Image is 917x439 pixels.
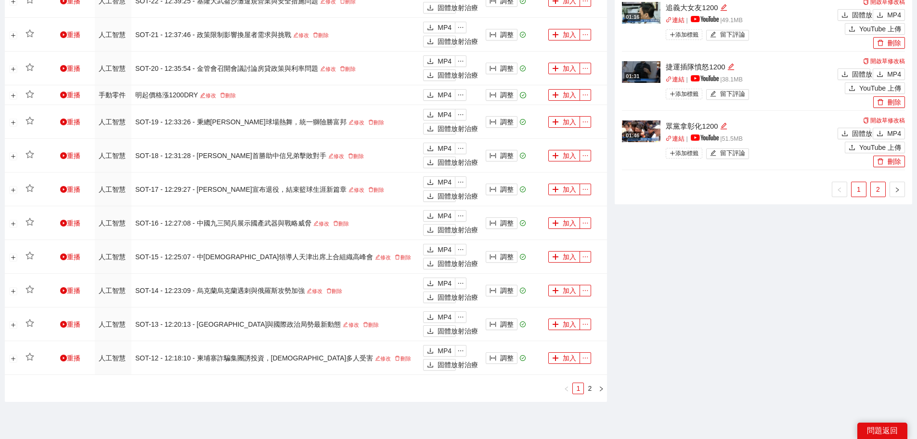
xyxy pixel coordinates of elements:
button: 下載固體放射治療 [423,36,456,47]
button: 省略 [455,109,466,120]
span: 編輯 [349,120,354,125]
span: 編輯 [710,31,716,39]
font: 刪除 [225,93,236,98]
button: 上傳YouTube 上傳 [845,142,905,153]
font: 調整 [500,253,514,261]
button: 加加入 [548,251,580,263]
span: 下載 [877,71,883,79]
font: 修改 [206,93,216,98]
span: 編輯 [710,91,716,98]
button: 下載MP4 [423,109,455,120]
span: 下載 [427,159,434,167]
font: 留下評論 [720,31,745,38]
font: MP4 [438,246,452,253]
font: 01:31 [626,73,639,79]
font: 重播 [67,65,80,72]
span: 上傳 [849,85,855,93]
font: 調整 [500,118,514,126]
button: 省略 [455,244,466,255]
button: 編輯留下評論 [706,148,749,159]
span: 下載 [427,125,434,133]
button: 下載MP4 [873,68,905,80]
span: 列寬 [490,253,496,261]
button: 編輯留下評論 [706,30,749,40]
span: 省略 [580,287,591,294]
span: 加 [552,186,559,194]
button: 列寬調整 [486,29,517,40]
span: 編輯 [727,63,735,70]
span: 列寬 [490,287,496,295]
button: 下載固體放射治療 [423,2,456,13]
span: 列寬 [490,119,496,126]
font: MP4 [887,70,901,78]
a: 關聯連結 [666,76,685,83]
span: 下載 [427,72,434,80]
span: 編輯 [307,288,312,293]
span: 刪除 [368,187,374,192]
span: 下載 [427,24,434,32]
button: 下載固體放射治療 [838,128,870,139]
button: 編輯留下評論 [706,89,749,100]
span: 省略 [455,58,466,65]
button: 下載MP4 [423,210,455,222]
span: 下載 [427,226,434,234]
button: 省略 [455,22,466,33]
font: 連結 [672,17,685,24]
font: 01:16 [626,14,639,20]
button: 下載MP4 [423,143,455,154]
font: YouTube 上傳 [859,25,901,33]
font: 重播 [67,91,80,99]
button: 下載MP4 [423,244,455,255]
span: 刪除 [220,93,225,98]
div: 編輯 [720,120,727,132]
font: MP4 [438,111,452,119]
button: 展開行 [10,253,17,261]
font: 固體放射治療 [438,260,478,267]
li: 2 [870,182,886,197]
span: 加 [552,253,559,261]
span: 加 [552,152,559,160]
button: 列寬調整 [486,217,517,229]
span: 複製 [863,58,869,64]
span: 編輯 [293,32,298,38]
font: MP4 [438,212,452,220]
span: 省略 [455,280,466,287]
button: 下載MP4 [873,9,905,21]
span: 編輯 [328,153,334,159]
img: yt_logo_rgb_light.a676ea31.png [691,75,719,81]
li: 下一頁 [890,182,905,197]
button: 省略 [580,217,591,229]
span: 刪除 [877,99,884,106]
font: 重播 [67,219,80,227]
span: 編輯 [313,221,319,226]
font: YouTube 上傳 [859,84,901,92]
span: 加 [552,220,559,227]
span: 下載 [427,38,434,46]
span: 下載 [427,58,434,66]
span: 編輯 [720,122,727,130]
button: 省略 [455,55,466,67]
span: 遊戲圈 [60,220,67,226]
font: MP4 [438,24,452,31]
span: 加 [552,31,559,39]
font: 修改 [312,288,323,294]
button: 省略 [455,143,466,154]
font: 調整 [500,219,514,227]
li: 1 [851,182,866,197]
button: 下載固體放射治療 [838,68,870,80]
span: 編輯 [200,93,205,98]
font: 加入 [563,91,576,99]
span: 省略 [455,92,466,98]
span: 列寬 [490,92,496,99]
font: 刪除 [318,32,329,38]
span: 遊戲圈 [60,31,67,38]
span: 省略 [455,145,466,152]
font: 刪除 [338,221,349,226]
font: 修改 [298,32,309,38]
button: 刪除刪除 [873,156,905,167]
button: 下載固體放射治療 [423,190,456,202]
font: 重播 [67,118,80,126]
button: 省略 [580,116,591,128]
button: 省略 [580,251,591,263]
font: 加入 [563,287,576,294]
